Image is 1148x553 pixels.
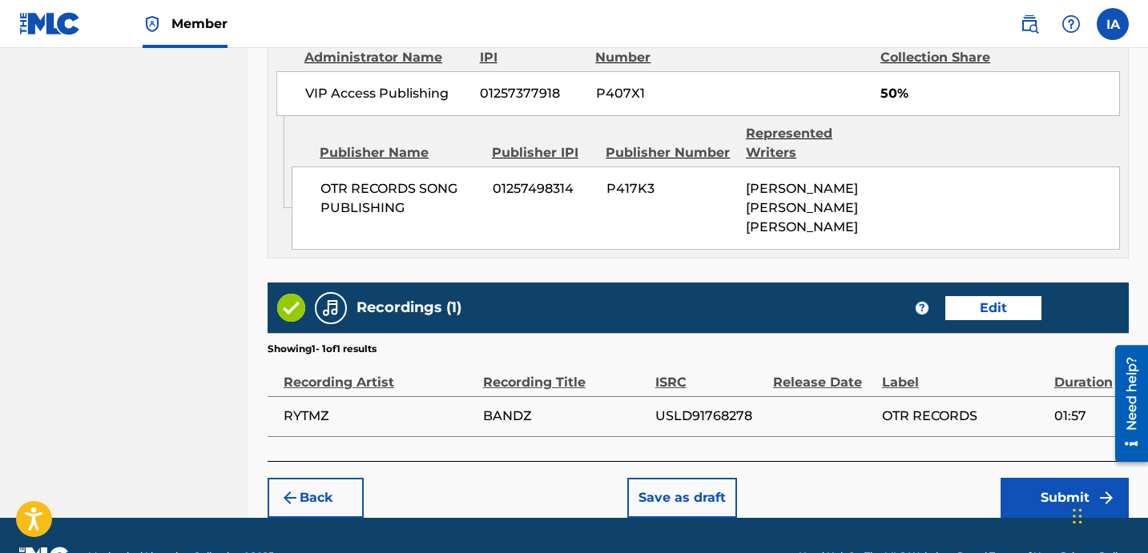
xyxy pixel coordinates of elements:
span: OTR RECORDS [882,407,1046,426]
span: Member [171,14,228,33]
button: Save as draft [627,478,737,518]
div: Administrator IPI [480,29,584,67]
div: Duration [1054,356,1121,392]
div: Label [882,356,1046,392]
h5: Recordings (1) [356,299,461,317]
div: Publisher IPI [492,143,594,162]
div: Recording Title [483,356,647,392]
div: Recording Artist [284,356,475,392]
span: ? [916,302,928,315]
span: 01257498314 [493,179,594,198]
a: Public Search [1013,8,1045,40]
img: Top Rightsholder [143,14,162,34]
iframe: Resource Center [1103,339,1148,467]
span: BANDZ [483,407,647,426]
span: P417K3 [606,179,734,198]
span: P407X1 [596,84,727,103]
img: help [1061,14,1081,34]
div: Collection Share [880,48,1003,67]
img: Recordings [321,299,340,318]
div: Publisher Number [606,143,734,162]
span: [PERSON_NAME] [PERSON_NAME] [PERSON_NAME] [746,181,858,234]
span: 50% [880,84,1119,103]
img: search [1020,14,1039,34]
span: RYTMZ [284,407,475,426]
div: Administrator Number [595,29,726,67]
img: MLC Logo [19,12,81,35]
p: Showing 1 - 1 of 1 results [268,342,377,356]
span: USLD91768278 [655,407,765,426]
div: Administrator Name [304,48,468,67]
span: VIP Access Publishing [305,84,468,103]
img: Valid [277,294,305,322]
div: Publisher Name [320,143,480,162]
div: Drag [1073,492,1082,540]
iframe: Chat Widget [1068,476,1148,553]
div: User Menu [1097,8,1129,40]
button: Submit [1001,478,1129,518]
span: 01257377918 [480,84,584,103]
img: 7ee5dd4eb1f8a8e3ef2f.svg [280,488,300,507]
div: Represented Writers [746,124,874,162]
div: ISRC [655,356,765,392]
div: Release Date [773,356,874,392]
button: Edit [945,296,1041,320]
button: Back [268,478,364,518]
div: Help [1055,8,1087,40]
span: 01:57 [1054,407,1121,426]
span: OTR RECORDS SONG PUBLISHING [320,179,480,218]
